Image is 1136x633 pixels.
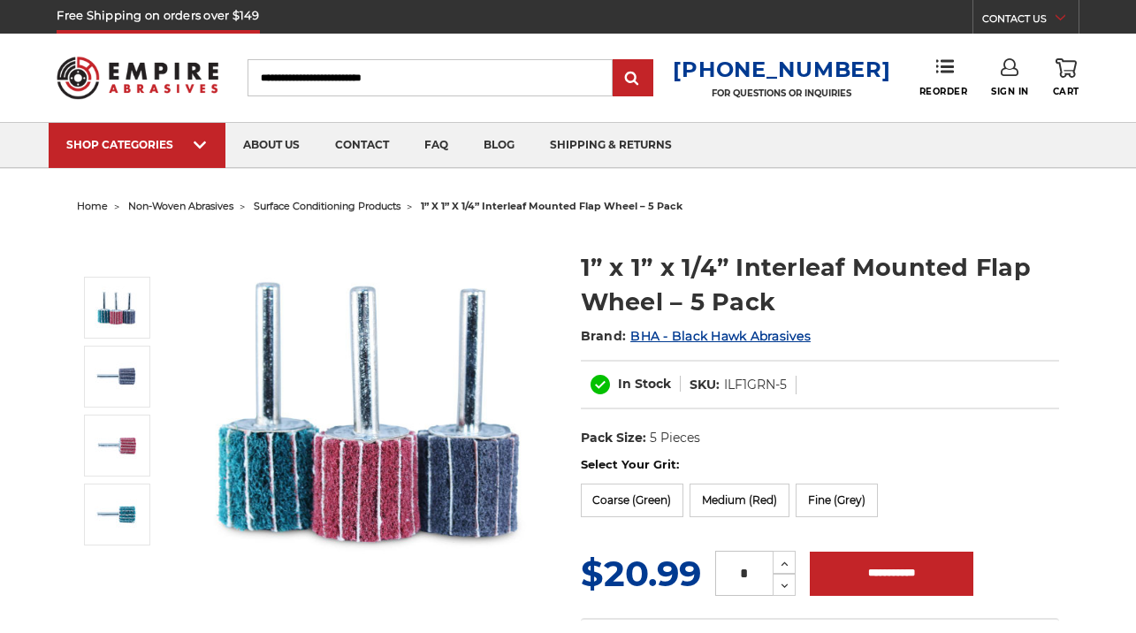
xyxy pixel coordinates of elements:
[581,328,627,344] span: Brand:
[991,86,1029,97] span: Sign In
[317,123,407,168] a: contact
[407,123,466,168] a: faq
[615,61,651,96] input: Submit
[650,429,700,447] dd: 5 Pieces
[630,328,811,344] a: BHA - Black Hawk Abrasives
[254,200,400,212] a: surface conditioning products
[919,86,968,97] span: Reorder
[581,456,1059,474] label: Select Your Grit:
[673,57,890,82] a: [PHONE_NUMBER]
[95,492,139,537] img: 1” x 1” x 1/4” Interleaf Mounted Flap Wheel – 5 Pack
[466,123,532,168] a: blog
[95,286,139,330] img: 1” x 1” x 1/4” Interleaf Mounted Flap Wheel – 5 Pack
[724,376,787,394] dd: ILF1GRN-5
[225,123,317,168] a: about us
[1053,86,1079,97] span: Cart
[193,232,546,585] img: 1” x 1” x 1/4” Interleaf Mounted Flap Wheel – 5 Pack
[581,552,701,595] span: $20.99
[982,9,1079,34] a: CONTACT US
[77,200,108,212] a: home
[532,123,690,168] a: shipping & returns
[581,250,1059,319] h1: 1” x 1” x 1/4” Interleaf Mounted Flap Wheel – 5 Pack
[57,46,217,109] img: Empire Abrasives
[66,138,208,151] div: SHOP CATEGORIES
[690,376,720,394] dt: SKU:
[673,88,890,99] p: FOR QUESTIONS OR INQUIRIES
[95,423,139,468] img: 1” x 1” x 1/4” Interleaf Mounted Flap Wheel – 5 Pack
[581,429,646,447] dt: Pack Size:
[919,58,968,96] a: Reorder
[421,200,682,212] span: 1” x 1” x 1/4” interleaf mounted flap wheel – 5 pack
[128,200,233,212] a: non-woven abrasives
[95,355,139,399] img: 1” x 1” x 1/4” Interleaf Mounted Flap Wheel – 5 Pack
[1053,58,1079,97] a: Cart
[618,376,671,392] span: In Stock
